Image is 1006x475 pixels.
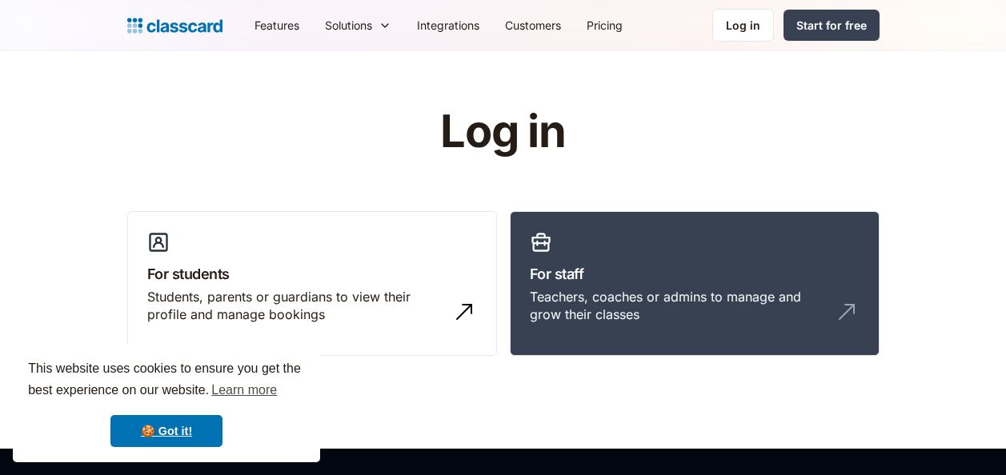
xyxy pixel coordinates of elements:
div: Solutions [325,17,372,34]
a: For staffTeachers, coaches or admins to manage and grow their classes [510,211,880,357]
a: Features [242,7,312,43]
h1: Log in [249,107,757,157]
a: Log in [712,9,774,42]
div: Start for free [796,17,867,34]
div: cookieconsent [13,344,320,462]
span: This website uses cookies to ensure you get the best experience on our website. [28,359,305,402]
a: Integrations [404,7,492,43]
a: For studentsStudents, parents or guardians to view their profile and manage bookings [127,211,497,357]
h3: For students [147,263,477,285]
a: Start for free [784,10,880,41]
div: Log in [726,17,760,34]
a: learn more about cookies [209,378,279,402]
a: Customers [492,7,574,43]
a: dismiss cookie message [110,415,222,447]
div: Teachers, coaches or admins to manage and grow their classes [530,288,828,324]
h3: For staff [530,263,860,285]
div: Students, parents or guardians to view their profile and manage bookings [147,288,445,324]
a: home [127,14,222,37]
div: Solutions [312,7,404,43]
a: Pricing [574,7,635,43]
